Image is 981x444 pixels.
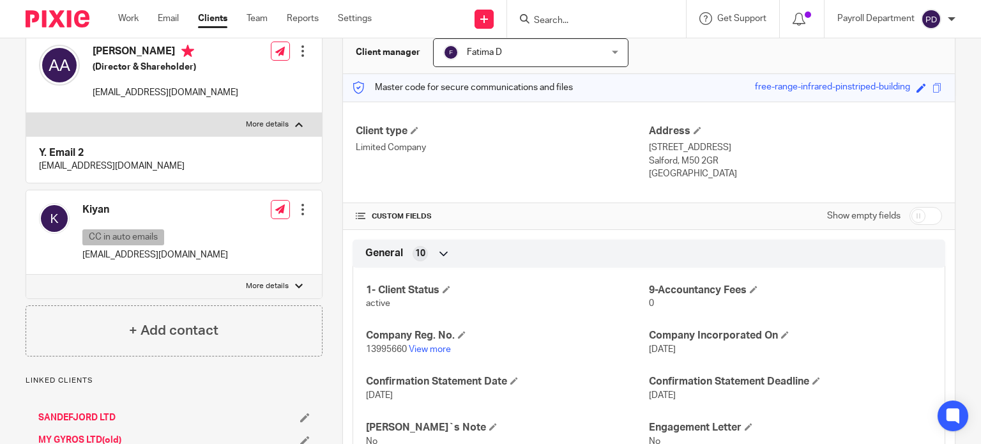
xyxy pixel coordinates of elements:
[649,155,942,167] p: Salford, M50 2GR
[118,12,139,25] a: Work
[93,61,238,73] h5: (Director & Shareholder)
[649,167,942,180] p: [GEOGRAPHIC_DATA]
[649,141,942,154] p: [STREET_ADDRESS]
[356,141,649,154] p: Limited Company
[82,229,164,245] p: CC in auto emails
[409,345,451,354] a: View more
[356,125,649,138] h4: Client type
[649,375,932,388] h4: Confirmation Statement Deadline
[365,247,403,260] span: General
[82,249,228,261] p: [EMAIL_ADDRESS][DOMAIN_NAME]
[198,12,227,25] a: Clients
[649,299,654,308] span: 0
[338,12,372,25] a: Settings
[356,46,420,59] h3: Client manager
[158,12,179,25] a: Email
[38,411,116,424] a: SANDEFJORD LTD
[649,125,942,138] h4: Address
[443,45,459,60] img: svg%3E
[649,391,676,400] span: [DATE]
[82,203,228,217] h4: Kiyan
[366,421,649,434] h4: [PERSON_NAME]`s Note
[827,210,901,222] label: Show empty fields
[415,247,425,260] span: 10
[246,281,289,291] p: More details
[717,14,766,23] span: Get Support
[755,80,910,95] div: free-range-infrared-pinstriped-building
[287,12,319,25] a: Reports
[366,391,393,400] span: [DATE]
[181,45,194,57] i: Primary
[247,12,268,25] a: Team
[649,329,932,342] h4: Company Incorporated On
[39,203,70,234] img: svg%3E
[93,45,238,61] h4: [PERSON_NAME]
[649,284,932,297] h4: 9-Accountancy Fees
[533,15,648,27] input: Search
[26,376,323,386] p: Linked clients
[129,321,218,341] h4: + Add contact
[649,421,932,434] h4: Engagement Letter
[26,10,89,27] img: Pixie
[93,86,238,99] p: [EMAIL_ADDRESS][DOMAIN_NAME]
[921,9,941,29] img: svg%3E
[366,329,649,342] h4: Company Reg. No.
[366,375,649,388] h4: Confirmation Statement Date
[246,119,289,130] p: More details
[353,81,573,94] p: Master code for secure communications and files
[837,12,915,25] p: Payroll Department
[366,345,407,354] span: 13995660
[39,45,80,86] img: svg%3E
[366,284,649,297] h4: 1- Client Status
[39,160,309,172] p: [EMAIL_ADDRESS][DOMAIN_NAME]
[649,345,676,354] span: [DATE]
[356,211,649,222] h4: CUSTOM FIELDS
[39,146,309,160] h4: Y. Email 2
[467,48,502,57] span: Fatima D
[366,299,390,308] span: active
